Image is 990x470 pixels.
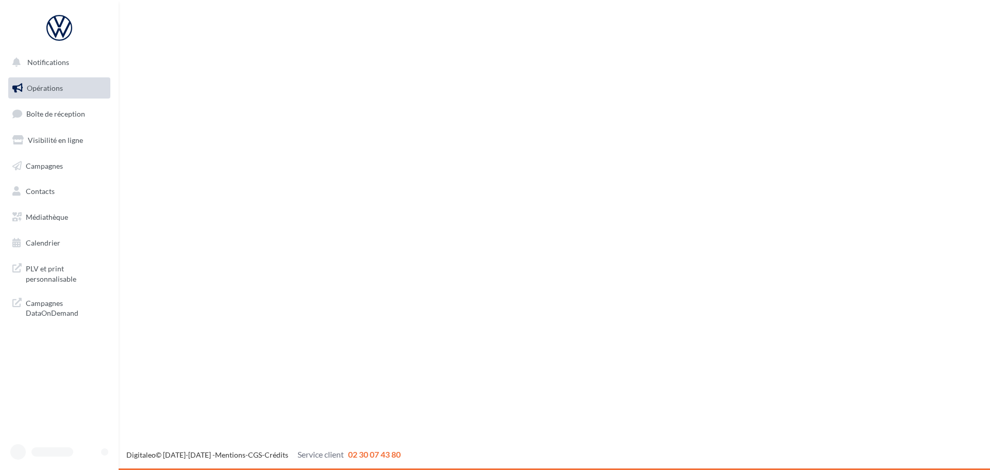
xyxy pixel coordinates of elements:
span: Calendrier [26,238,60,247]
span: 02 30 07 43 80 [348,449,401,459]
span: Campagnes [26,161,63,170]
span: PLV et print personnalisable [26,262,106,284]
span: Contacts [26,187,55,196]
span: Notifications [27,58,69,67]
a: Campagnes DataOnDemand [6,292,112,322]
span: Service client [298,449,344,459]
span: Visibilité en ligne [28,136,83,144]
span: Boîte de réception [26,109,85,118]
button: Notifications [6,52,108,73]
a: Crédits [265,450,288,459]
a: Médiathèque [6,206,112,228]
a: Mentions [215,450,245,459]
span: Opérations [27,84,63,92]
a: Opérations [6,77,112,99]
a: Calendrier [6,232,112,254]
span: Médiathèque [26,213,68,221]
a: Boîte de réception [6,103,112,125]
a: PLV et print personnalisable [6,257,112,288]
a: CGS [248,450,262,459]
a: Contacts [6,181,112,202]
a: Campagnes [6,155,112,177]
a: Digitaleo [126,450,156,459]
span: Campagnes DataOnDemand [26,296,106,318]
a: Visibilité en ligne [6,129,112,151]
span: © [DATE]-[DATE] - - - [126,450,401,459]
